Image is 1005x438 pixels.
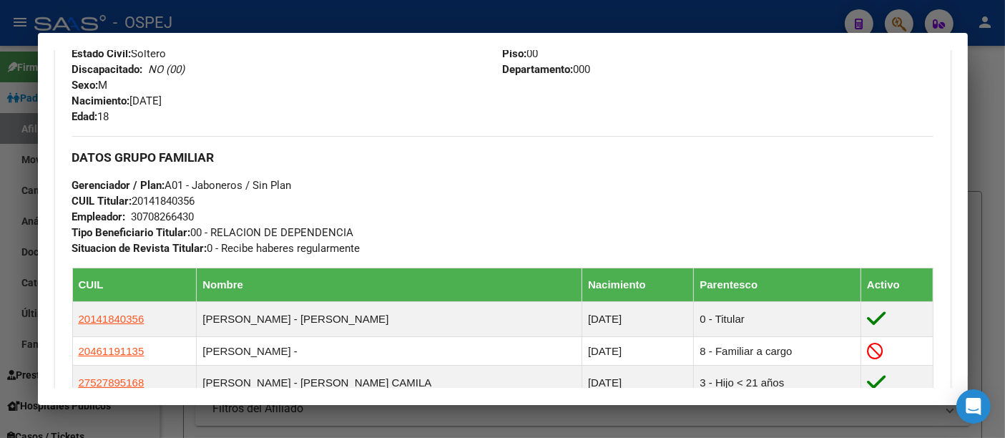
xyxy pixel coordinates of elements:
[72,110,109,123] span: 18
[861,268,933,302] th: Activo
[72,179,292,192] span: A01 - Jaboneros / Sin Plan
[503,63,591,76] span: 000
[132,209,195,225] div: 30708266430
[582,268,693,302] th: Nacimiento
[72,268,197,302] th: CUIL
[79,376,144,389] span: 27527895168
[197,268,582,302] th: Nombre
[694,337,861,366] td: 8 - Familiar a cargo
[72,47,167,60] span: Soltero
[582,302,693,337] td: [DATE]
[694,268,861,302] th: Parentesco
[72,242,361,255] span: 0 - Recibe haberes regularmente
[72,226,354,239] span: 00 - RELACION DE DEPENDENCIA
[72,226,191,239] strong: Tipo Beneficiario Titular:
[72,242,207,255] strong: Situacion de Revista Titular:
[72,79,108,92] span: M
[72,94,130,107] strong: Nacimiento:
[72,110,98,123] strong: Edad:
[956,389,991,424] div: Open Intercom Messenger
[79,345,144,357] span: 20461191135
[72,94,162,107] span: [DATE]
[72,47,132,60] strong: Estado Civil:
[72,79,99,92] strong: Sexo:
[503,63,574,76] strong: Departamento:
[72,210,126,223] strong: Empleador:
[503,47,527,60] strong: Piso:
[582,366,693,401] td: [DATE]
[694,302,861,337] td: 0 - Titular
[72,63,143,76] strong: Discapacitado:
[503,47,539,60] span: 00
[197,337,582,366] td: [PERSON_NAME] -
[72,150,933,165] h3: DATOS GRUPO FAMILIAR
[72,195,132,208] strong: CUIL Titular:
[149,63,185,76] i: NO (00)
[197,302,582,337] td: [PERSON_NAME] - [PERSON_NAME]
[72,195,195,208] span: 20141840356
[197,366,582,401] td: [PERSON_NAME] - [PERSON_NAME] CAMILA
[72,179,165,192] strong: Gerenciador / Plan:
[694,366,861,401] td: 3 - Hijo < 21 años
[582,337,693,366] td: [DATE]
[79,313,144,325] span: 20141840356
